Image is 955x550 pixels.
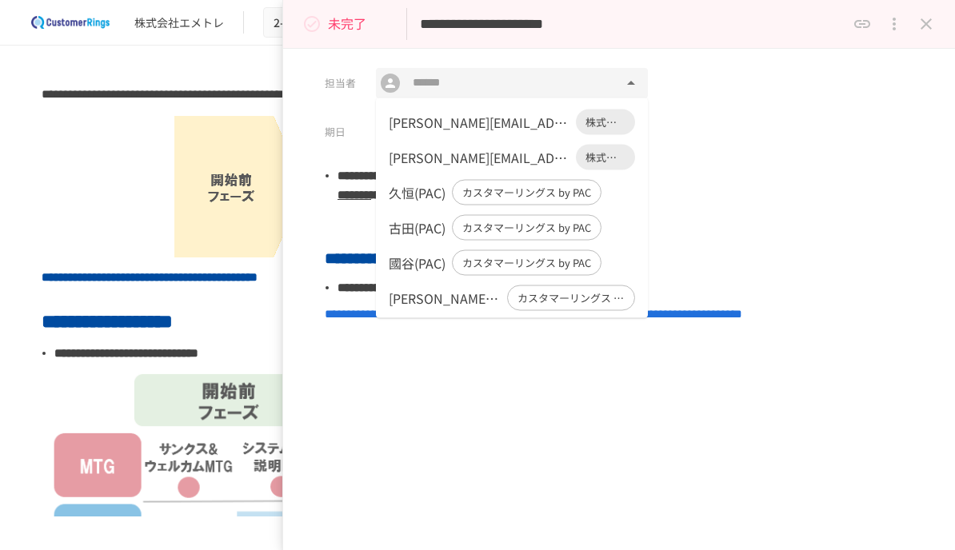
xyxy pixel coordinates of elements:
[134,14,224,31] div: 株式会社エメトレ
[263,7,519,38] button: 2-4.環境構築フェーズ（オプション関連）
[846,8,878,40] button: 共有URLをコピー
[296,8,328,40] button: status
[325,124,363,140] p: 期日
[508,290,634,306] span: カスタマーリングス by PAC
[453,255,601,271] span: カスタマーリングス by PAC
[389,183,446,202] div: 久恒(PAC)
[325,75,363,91] p: 担当者
[453,185,601,201] span: カスタマーリングス by PAC
[910,8,942,40] button: close drawer
[169,112,787,260] img: DPxInlYZGFTHoRyyKWnWwCDv6aAG04jGhpKDfSrnG44
[389,148,569,167] div: [PERSON_NAME][EMAIL_ADDRESS][DOMAIN_NAME]
[389,218,446,237] div: 古田(PAC)
[328,14,366,34] p: 未完了
[878,8,910,40] button: close drawer
[453,220,601,236] span: カスタマーリングス by PAC
[389,253,446,273] div: 國谷(PAC)
[19,10,122,35] img: 2eEvPB0nRDFhy0583kMjGN2Zv6C2P7ZKCFl8C3CzR0M
[274,13,470,33] span: 2-4.環境構築フェーズ（オプション関連）
[620,72,642,94] button: 閉じる
[389,289,501,308] div: [PERSON_NAME](PAC)
[389,113,569,132] div: [PERSON_NAME][EMAIL_ADDRESS][DOMAIN_NAME]
[576,149,635,165] span: 株式会社エメトレ
[576,114,635,130] span: 株式会社エメトレ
